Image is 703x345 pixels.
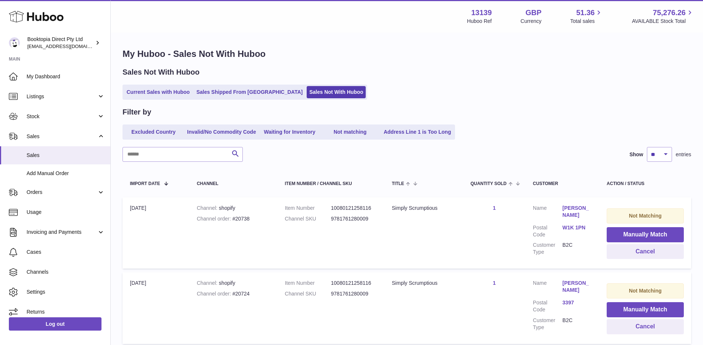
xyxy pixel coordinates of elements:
[471,181,507,186] span: Quantity Sold
[632,18,694,25] span: AVAILABLE Stock Total
[533,280,562,296] dt: Name
[576,8,595,18] span: 51.36
[27,249,105,256] span: Cases
[607,302,684,317] button: Manually Match
[607,227,684,242] button: Manually Match
[493,280,496,286] a: 1
[607,181,684,186] div: Action / Status
[285,205,331,212] dt: Item Number
[533,242,562,256] dt: Customer Type
[331,205,377,212] dd: 10080121258116
[124,126,183,138] a: Excluded Country
[27,189,97,196] span: Orders
[123,197,189,269] td: [DATE]
[471,8,492,18] strong: 13139
[130,181,160,186] span: Import date
[123,48,691,60] h1: My Huboo - Sales Not With Huboo
[562,317,592,331] dd: B2C
[521,18,542,25] div: Currency
[285,290,331,297] dt: Channel SKU
[629,288,662,294] strong: Not Matching
[533,224,562,238] dt: Postal Code
[194,86,305,98] a: Sales Shipped From [GEOGRAPHIC_DATA]
[629,213,662,219] strong: Not Matching
[197,290,270,297] div: #20724
[570,18,603,25] span: Total sales
[493,205,496,211] a: 1
[607,244,684,259] button: Cancel
[27,308,105,315] span: Returns
[27,229,97,236] span: Invoicing and Payments
[27,269,105,276] span: Channels
[607,319,684,334] button: Cancel
[27,73,105,80] span: My Dashboard
[27,36,94,50] div: Booktopia Direct Pty Ltd
[27,152,105,159] span: Sales
[307,86,366,98] a: Sales Not With Huboo
[533,205,562,221] dt: Name
[562,299,592,306] a: 3397
[124,86,192,98] a: Current Sales with Huboo
[562,224,592,231] a: W1K 1PN
[467,18,492,25] div: Huboo Ref
[27,209,105,216] span: Usage
[533,181,592,186] div: Customer
[562,242,592,256] dd: B2C
[197,215,270,222] div: #20738
[533,299,562,313] dt: Postal Code
[630,151,643,158] label: Show
[197,291,232,297] strong: Channel order
[197,280,219,286] strong: Channel
[260,126,319,138] a: Waiting for Inventory
[285,215,331,222] dt: Channel SKU
[197,205,270,212] div: shopify
[653,8,686,18] span: 75,276.26
[197,280,270,287] div: shopify
[285,280,331,287] dt: Item Number
[27,113,97,120] span: Stock
[27,43,108,49] span: [EMAIL_ADDRESS][DOMAIN_NAME]
[533,317,562,331] dt: Customer Type
[9,317,101,331] a: Log out
[27,170,105,177] span: Add Manual Order
[570,8,603,25] a: 51.36 Total sales
[185,126,259,138] a: Invalid/No Commodity Code
[27,133,97,140] span: Sales
[123,272,189,344] td: [DATE]
[562,205,592,219] a: [PERSON_NAME]
[392,205,456,212] div: Simply Scrumptious
[197,216,232,222] strong: Channel order
[331,290,377,297] dd: 9781761280009
[392,181,404,186] span: Title
[525,8,541,18] strong: GBP
[331,280,377,287] dd: 10080121258116
[123,67,200,77] h2: Sales Not With Huboo
[381,126,454,138] a: Address Line 1 is Too Long
[27,288,105,296] span: Settings
[676,151,691,158] span: entries
[331,215,377,222] dd: 9781761280009
[197,181,270,186] div: Channel
[197,205,219,211] strong: Channel
[27,93,97,100] span: Listings
[392,280,456,287] div: Simply Scrumptious
[123,107,151,117] h2: Filter by
[9,37,20,48] img: buz@sabweb.com.au
[632,8,694,25] a: 75,276.26 AVAILABLE Stock Total
[285,181,377,186] div: Item Number / Channel SKU
[562,280,592,294] a: [PERSON_NAME]
[321,126,380,138] a: Not matching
